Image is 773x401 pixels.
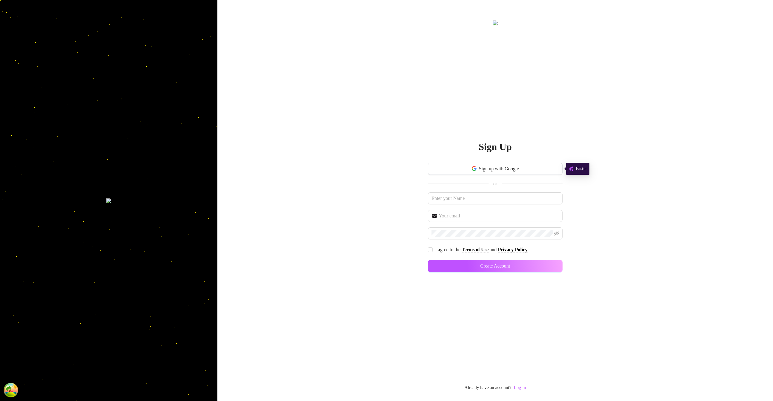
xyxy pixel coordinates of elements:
[493,181,497,186] span: or
[462,247,489,253] a: Terms of Use
[554,231,559,236] span: eye-invisible
[462,247,489,252] strong: Terms of Use
[428,260,563,272] button: Create Account
[490,247,498,252] span: and
[464,384,511,391] span: Already have an account?
[480,263,510,269] span: Create Account
[428,163,563,175] button: Sign up with Google
[493,21,498,25] img: logo.svg
[569,165,573,172] img: svg%3e
[106,198,111,203] img: signup-background.svg
[435,247,462,252] span: I agree to the
[5,384,17,396] button: Open Tanstack query devtools
[514,384,526,391] a: Log In
[479,166,519,172] span: Sign up with Google
[439,212,559,220] input: Your email
[498,247,528,253] a: Privacy Policy
[498,247,528,252] strong: Privacy Policy
[428,192,563,204] input: Enter your Name
[479,141,512,153] h2: Sign Up
[576,165,587,172] span: Faster
[514,385,526,390] a: Log In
